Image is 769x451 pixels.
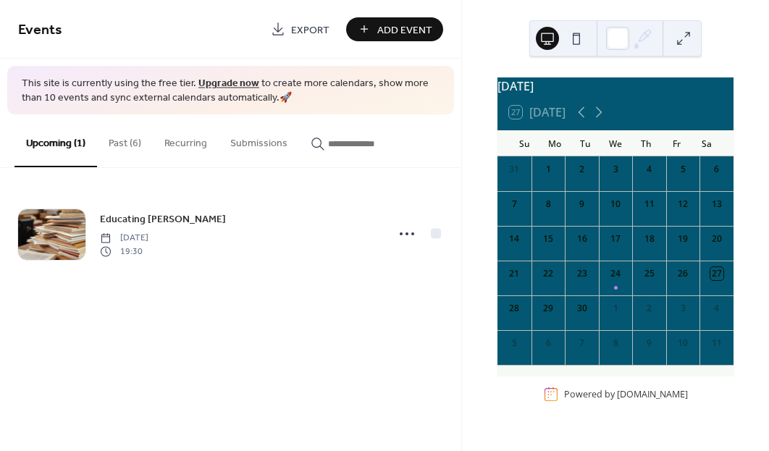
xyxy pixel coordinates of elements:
div: 26 [676,267,689,280]
div: 28 [508,302,521,315]
div: Sa [692,130,722,156]
span: [DATE] [100,232,148,245]
div: 31 [508,163,521,176]
div: 8 [542,198,555,211]
div: 14 [508,232,521,245]
span: 19:30 [100,245,148,258]
div: 4 [643,163,656,176]
div: [DATE] [497,77,734,95]
div: 27 [710,267,723,280]
div: Mo [539,130,570,156]
div: 6 [542,337,555,350]
button: Past (6) [97,114,153,166]
div: 11 [643,198,656,211]
div: 13 [710,198,723,211]
a: Upgrade now [198,74,259,93]
div: 20 [710,232,723,245]
div: 7 [508,198,521,211]
div: 24 [609,267,622,280]
div: 23 [576,267,589,280]
button: Recurring [153,114,219,166]
div: 9 [643,337,656,350]
span: Export [291,22,329,38]
div: 21 [508,267,521,280]
div: 19 [676,232,689,245]
button: Add Event [346,17,443,41]
div: 9 [576,198,589,211]
div: 5 [508,337,521,350]
div: Su [509,130,539,156]
div: 11 [710,337,723,350]
div: 1 [542,163,555,176]
span: Add Event [377,22,432,38]
div: 25 [643,267,656,280]
div: 10 [676,337,689,350]
div: 12 [676,198,689,211]
div: 6 [710,163,723,176]
a: Educating [PERSON_NAME] [100,211,226,227]
div: 17 [609,232,622,245]
div: 3 [609,163,622,176]
div: 1 [609,302,622,315]
div: 5 [676,163,689,176]
div: Tu [570,130,600,156]
div: 4 [710,302,723,315]
div: 30 [576,302,589,315]
span: Events [18,16,62,44]
button: Submissions [219,114,299,166]
div: 2 [643,302,656,315]
div: Fr [661,130,692,156]
div: 3 [676,302,689,315]
div: 7 [576,337,589,350]
div: 15 [542,232,555,245]
a: Export [260,17,340,41]
div: Th [631,130,661,156]
div: 8 [609,337,622,350]
div: Powered by [564,388,688,400]
button: Upcoming (1) [14,114,97,167]
div: We [600,130,631,156]
div: 29 [542,302,555,315]
span: Educating [PERSON_NAME] [100,212,226,227]
div: 18 [643,232,656,245]
div: 10 [609,198,622,211]
a: [DOMAIN_NAME] [617,388,688,400]
span: This site is currently using the free tier. to create more calendars, show more than 10 events an... [22,77,440,105]
div: 22 [542,267,555,280]
div: 16 [576,232,589,245]
div: 2 [576,163,589,176]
